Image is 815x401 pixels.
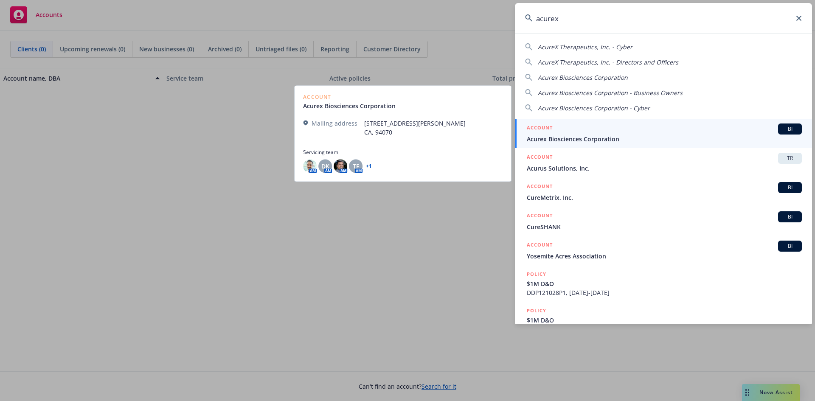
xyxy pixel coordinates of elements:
a: ACCOUNTBICureMetrix, Inc. [515,177,812,207]
span: TR [781,154,798,162]
span: Acurus Solutions, Inc. [527,164,802,173]
h5: ACCOUNT [527,123,553,134]
span: BI [781,125,798,133]
h5: ACCOUNT [527,211,553,222]
h5: POLICY [527,306,546,315]
span: BI [781,184,798,191]
a: POLICY$1M D&ODDP121028P1, [DATE]-[DATE] [515,265,812,302]
span: Acurex Biosciences Corporation - Business Owners [538,89,683,97]
span: Acurex Biosciences Corporation [527,135,802,143]
h5: ACCOUNT [527,241,553,251]
span: $1M D&O [527,316,802,325]
span: Acurex Biosciences Corporation - Cyber [538,104,650,112]
input: Search... [515,3,812,34]
span: $1M D&O [527,279,802,288]
span: AcureX Therapeutics, Inc. - Directors and Officers [538,58,678,66]
a: ACCOUNTBICureSHANK [515,207,812,236]
h5: ACCOUNT [527,182,553,192]
h5: ACCOUNT [527,153,553,163]
span: DDP121028P1, [DATE]-[DATE] [527,288,802,297]
a: POLICY$1M D&O [515,302,812,338]
span: CureSHANK [527,222,802,231]
span: Yosemite Acres Association [527,252,802,261]
h5: POLICY [527,270,546,278]
span: BI [781,242,798,250]
a: ACCOUNTBIAcurex Biosciences Corporation [515,119,812,148]
a: ACCOUNTBIYosemite Acres Association [515,236,812,265]
span: CureMetrix, Inc. [527,193,802,202]
span: AcureX Therapeutics, Inc. - Cyber [538,43,632,51]
span: BI [781,213,798,221]
span: Acurex Biosciences Corporation [538,73,628,81]
a: ACCOUNTTRAcurus Solutions, Inc. [515,148,812,177]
